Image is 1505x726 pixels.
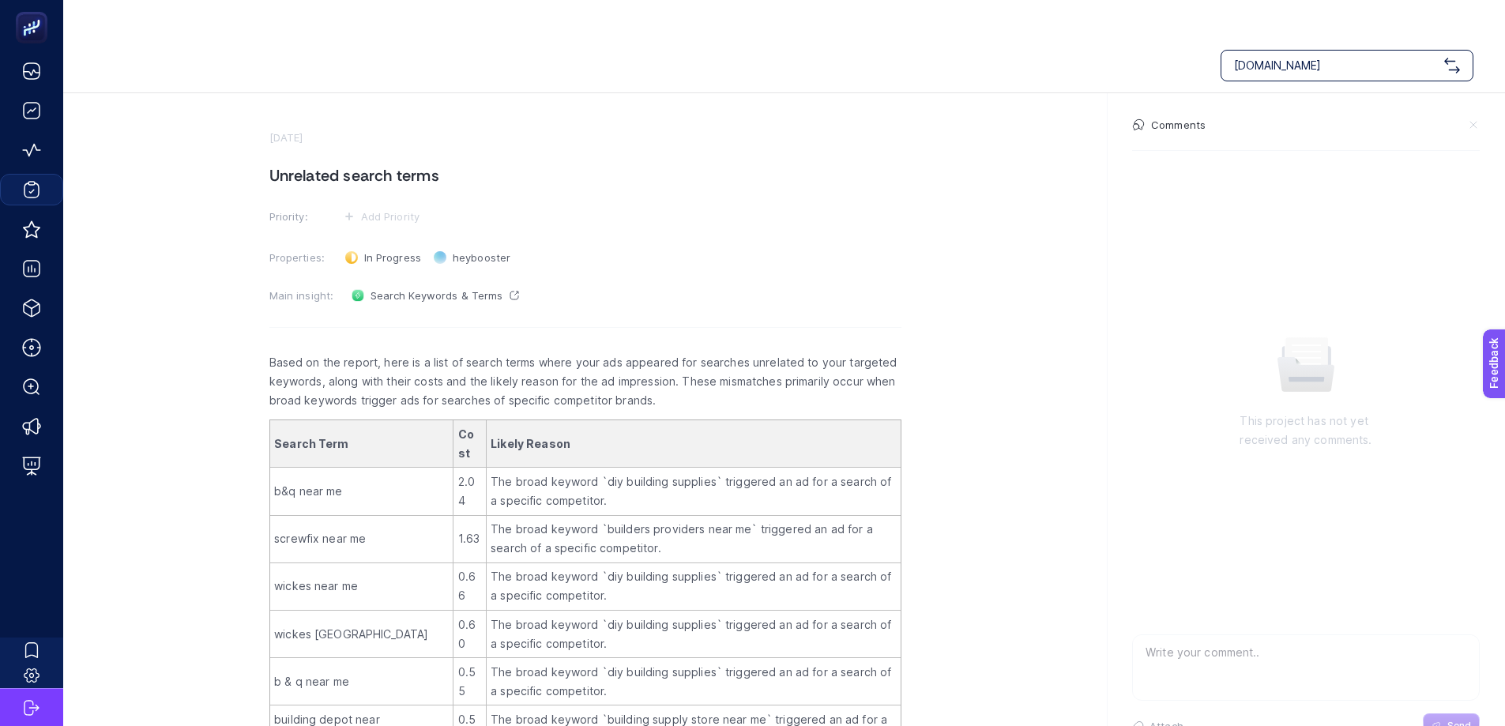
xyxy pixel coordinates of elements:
[269,210,336,223] h3: Priority:
[491,615,896,653] span: The broad keyword `diy building supplies` triggered an ad for a search of a specific competitor.
[361,210,420,223] span: Add Priority
[458,529,481,548] span: 1.63
[458,615,481,653] span: 0.60
[345,283,525,308] a: Search Keywords & Terms
[453,251,510,264] span: heybooster
[269,131,303,144] time: [DATE]
[274,625,449,644] span: wickes [GEOGRAPHIC_DATA]
[1151,118,1205,131] h4: Comments
[364,251,421,264] span: In Progress
[491,567,896,605] span: The broad keyword `diy building supplies` triggered an ad for a search of a specific competitor.
[1240,412,1371,450] p: This project has not yet received any comments.
[491,472,896,510] span: The broad keyword `diy building supplies` triggered an ad for a search of a specific competitor.
[458,425,481,463] span: Cost
[1234,58,1438,73] span: [DOMAIN_NAME]
[458,567,481,605] span: 0.66
[339,207,425,226] button: Add Priority
[371,289,503,302] span: Search Keywords & Terms
[491,434,896,453] span: Likely Reason
[269,251,336,264] h3: Properties:
[491,520,896,558] span: The broad keyword `builders providers near me` triggered an ad for a search of a specific competi...
[9,5,60,17] span: Feedback
[274,577,449,596] span: wickes near me
[458,472,481,510] span: 2.04
[1444,58,1460,73] img: svg%3e
[269,353,901,410] p: Based on the report, here is a list of search terms where your ads appeared for searches unrelate...
[491,663,896,701] span: The broad keyword `diy building supplies` triggered an ad for a search of a specific competitor.
[274,529,449,548] span: screwfix near me
[274,672,449,691] span: b & q near me
[458,663,481,701] span: 0.55
[274,434,449,453] span: Search Term
[274,482,449,501] span: b&q near me
[269,163,901,188] h1: Unrelated search terms
[269,289,336,302] h3: Main insight:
